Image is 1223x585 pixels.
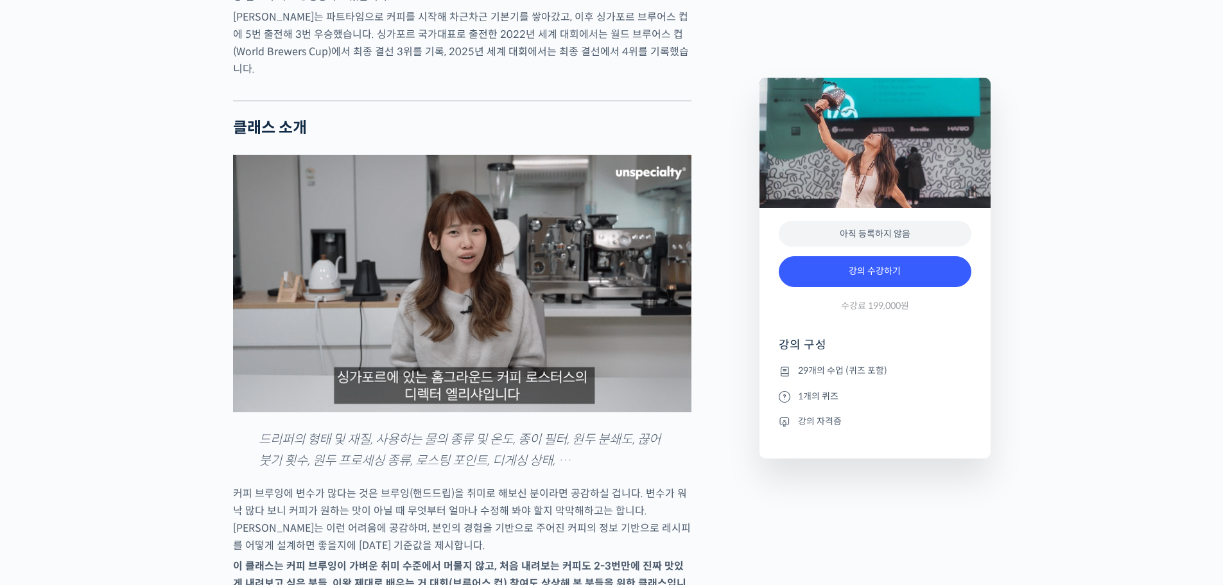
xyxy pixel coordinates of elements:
[198,426,214,437] span: 설정
[40,426,48,437] span: 홈
[233,485,691,554] p: 커피 브루잉에 변수가 많다는 것은 브루잉(핸드드립)을 취미로 해보신 분이라면 공감하실 겁니다. 변수가 워낙 많다 보니 커피가 원하는 맛이 아닐 때 무엇부터 얼마나 수정해 봐야...
[779,363,971,379] li: 29개의 수업 (퀴즈 포함)
[779,389,971,404] li: 1개의 퀴즈
[841,300,909,312] span: 수강료 199,000원
[4,407,85,439] a: 홈
[779,256,971,287] a: 강의 수강하기
[779,414,971,429] li: 강의 자격증
[779,337,971,363] h4: 강의 구성
[779,221,971,247] div: 아직 등록하지 않음
[233,8,691,78] p: [PERSON_NAME]는 파트타임으로 커피를 시작해 차근차근 기본기를 쌓아갔고, 이후 싱가포르 브루어스 컵에 5번 출전해 3번 우승했습니다. 싱가포르 국가대표로 출전한 20...
[233,118,307,137] strong: 클래스 소개
[166,407,247,439] a: 설정
[85,407,166,439] a: 대화
[259,432,661,469] em: 드리퍼의 형태 및 재질, 사용하는 물의 종류 및 온도, 종이 필터, 원두 분쇄도, 끊어 붓기 횟수, 원두 프로세싱 종류, 로스팅 포인트, 디게싱 상태, …
[117,427,133,437] span: 대화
